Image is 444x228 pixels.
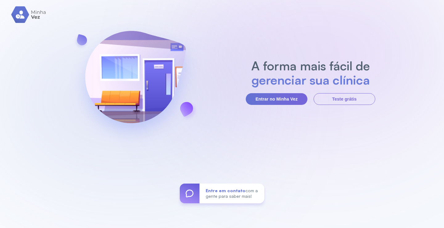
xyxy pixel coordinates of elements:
[246,93,307,105] button: Entrar no Minha Vez
[11,6,47,23] img: logo.svg
[206,188,245,193] span: Entre em contato
[199,184,264,203] div: com a gente para saber mais!
[314,93,375,105] button: Teste grátis
[248,59,373,73] h2: A forma mais fácil de
[248,73,373,87] h2: gerenciar sua clínica
[180,184,264,203] a: Entre em contatocom a gente para saber mais!
[69,15,202,149] img: banner-login.svg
